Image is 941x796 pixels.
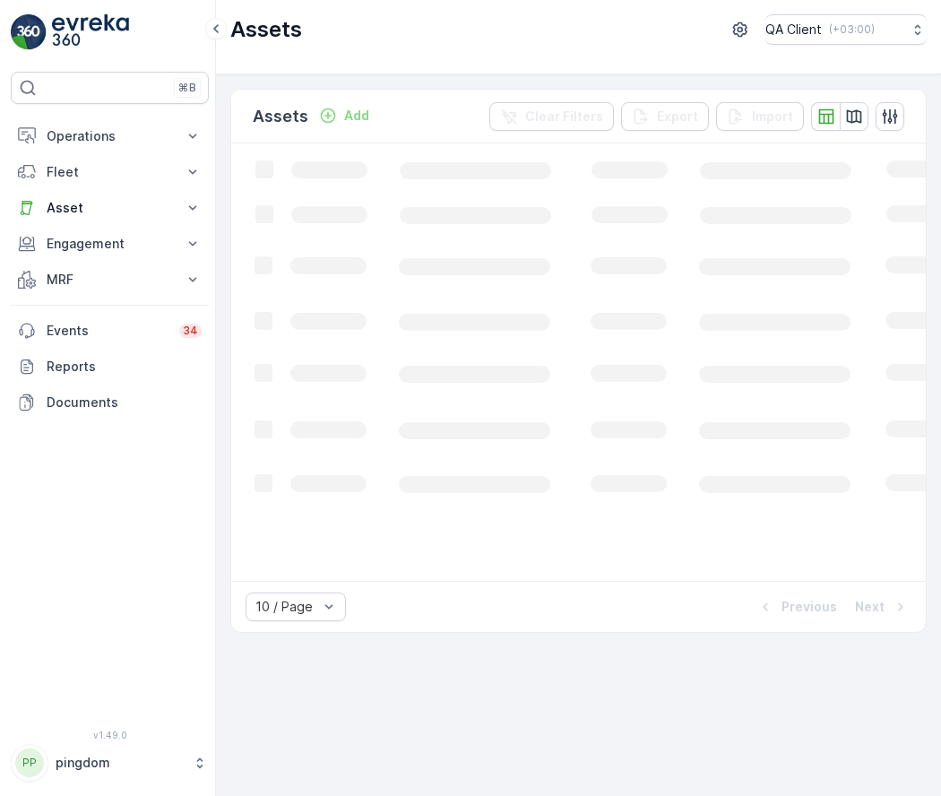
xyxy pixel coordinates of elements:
[11,313,209,349] a: Events34
[312,105,376,126] button: Add
[657,108,698,125] p: Export
[344,107,369,125] p: Add
[11,262,209,298] button: MRF
[11,385,209,420] a: Documents
[15,748,44,777] div: PP
[11,14,47,50] img: logo
[47,358,202,376] p: Reports
[47,127,173,145] p: Operations
[178,81,196,95] p: ⌘B
[829,22,875,37] p: ( +03:00 )
[47,199,173,217] p: Asset
[11,730,209,740] span: v 1.49.0
[47,322,168,340] p: Events
[230,15,302,44] p: Assets
[11,190,209,226] button: Asset
[11,118,209,154] button: Operations
[253,104,308,129] p: Assets
[56,754,184,772] p: pingdom
[752,108,793,125] p: Import
[716,102,804,131] button: Import
[765,21,822,39] p: QA Client
[47,163,173,181] p: Fleet
[853,596,911,618] button: Next
[47,394,202,411] p: Documents
[11,226,209,262] button: Engagement
[855,598,885,616] p: Next
[621,102,709,131] button: Export
[11,349,209,385] a: Reports
[489,102,614,131] button: Clear Filters
[755,596,839,618] button: Previous
[47,235,173,253] p: Engagement
[525,108,603,125] p: Clear Filters
[52,14,129,50] img: logo_light-DOdMpM7g.png
[765,14,927,45] button: QA Client(+03:00)
[47,271,173,289] p: MRF
[11,154,209,190] button: Fleet
[11,744,209,782] button: PPpingdom
[781,598,837,616] p: Previous
[183,324,198,338] p: 34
